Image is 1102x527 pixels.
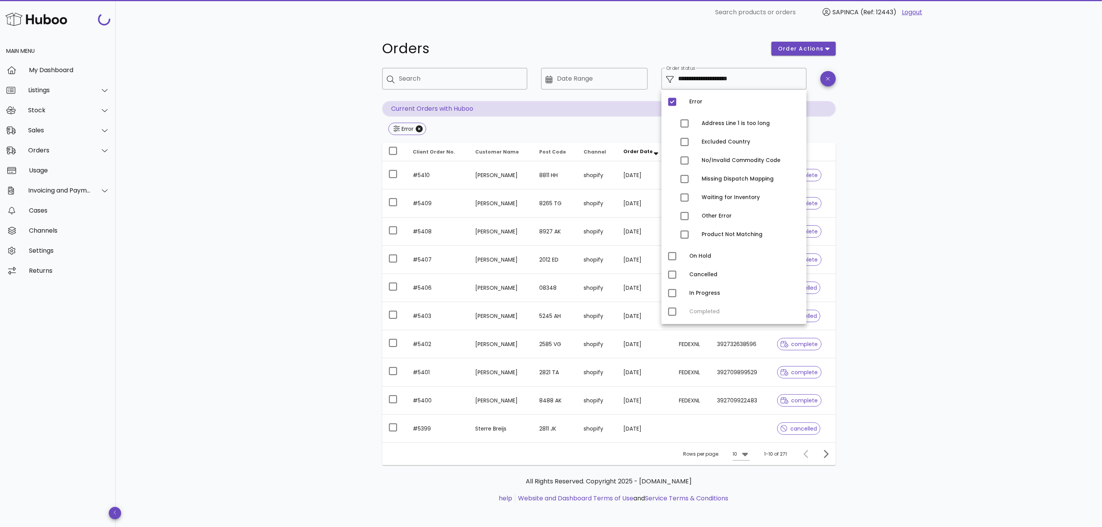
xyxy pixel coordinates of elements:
td: shopify [578,415,618,443]
td: 8811 HH [533,161,577,189]
a: help [499,494,512,503]
div: Channels [29,227,110,234]
span: complete [781,341,818,347]
td: shopify [578,330,618,358]
td: 392709922483 [711,387,771,415]
td: [DATE] [617,274,673,302]
div: 10Rows per page: [733,448,750,460]
span: complete [781,398,818,403]
td: 8927 AK [533,218,577,246]
label: Order status [666,66,695,71]
div: Waiting for Inventory [702,194,800,201]
div: Error [400,125,413,133]
div: No/Invalid Commodity Code [702,157,800,164]
td: [PERSON_NAME] [469,330,533,358]
td: shopify [578,218,618,246]
td: #5406 [407,274,469,302]
div: In Progress [689,290,800,296]
span: order actions [778,45,824,53]
td: [PERSON_NAME] [469,387,533,415]
div: Invoicing and Payments [28,187,91,194]
td: #5400 [407,387,469,415]
div: Sales [28,127,91,134]
span: SAPINCA [832,8,859,17]
td: 8488 AK [533,387,577,415]
td: [DATE] [617,218,673,246]
div: Cases [29,207,110,214]
td: shopify [578,274,618,302]
span: cancelled [781,426,817,431]
td: shopify [578,246,618,274]
td: 2012 ED [533,246,577,274]
th: Order Date: Sorted descending. Activate to remove sorting. [617,143,673,161]
td: 2811 JK [533,415,577,443]
div: My Dashboard [29,66,110,74]
td: 392709899529 [711,358,771,387]
td: Sterre Breijs [469,415,533,443]
div: Other Error [702,213,800,219]
td: FEDEXNL [673,330,711,358]
th: Client Order No. [407,143,469,161]
button: order actions [771,42,835,56]
td: [DATE] [617,189,673,218]
div: Address Line 1 is too long [702,120,800,127]
td: 08348 [533,274,577,302]
th: Customer Name [469,143,533,161]
p: All Rights Reserved. Copyright 2025 - [DOMAIN_NAME] [388,477,830,486]
td: [DATE] [617,415,673,443]
span: Channel [584,149,606,155]
td: [PERSON_NAME] [469,218,533,246]
td: [DATE] [617,387,673,415]
td: shopify [578,358,618,387]
div: Usage [29,167,110,174]
div: Settings [29,247,110,254]
span: Customer Name [476,149,519,155]
td: [PERSON_NAME] [469,302,533,330]
td: FEDEXNL [673,358,711,387]
td: #5408 [407,218,469,246]
td: [DATE] [617,161,673,189]
td: 8265 TG [533,189,577,218]
td: [PERSON_NAME] [469,161,533,189]
span: Order Date [623,148,653,155]
img: Huboo Logo [5,11,67,27]
td: 2585 VG [533,330,577,358]
div: Excluded Country [702,139,800,145]
td: 2821 TA [533,358,577,387]
div: Missing Dispatch Mapping [702,176,800,182]
div: Product Not Matching [702,231,800,238]
button: Close [416,125,423,132]
td: #5401 [407,358,469,387]
td: [DATE] [617,330,673,358]
td: #5407 [407,246,469,274]
td: [PERSON_NAME] [469,246,533,274]
td: shopify [578,387,618,415]
td: shopify [578,189,618,218]
td: [DATE] [617,302,673,330]
td: #5410 [407,161,469,189]
td: #5403 [407,302,469,330]
th: Channel [578,143,618,161]
td: #5409 [407,189,469,218]
td: FEDEXNL [673,387,711,415]
div: 10 [733,451,737,458]
td: [DATE] [617,358,673,387]
div: Cancelled [689,272,800,278]
td: 5245 AH [533,302,577,330]
div: Error [689,99,800,105]
a: Service Terms & Conditions [645,494,728,503]
span: Post Code [539,149,566,155]
td: #5399 [407,415,469,443]
span: (Ref: 12443) [861,8,896,17]
span: complete [781,370,818,375]
div: Orders [28,147,91,154]
th: Post Code [533,143,577,161]
h1: Orders [382,42,763,56]
div: Stock [28,106,91,114]
td: #5402 [407,330,469,358]
div: Listings [28,86,91,94]
td: [DATE] [617,246,673,274]
div: Rows per page: [683,443,750,465]
a: Website and Dashboard Terms of Use [518,494,633,503]
a: Logout [902,8,922,17]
